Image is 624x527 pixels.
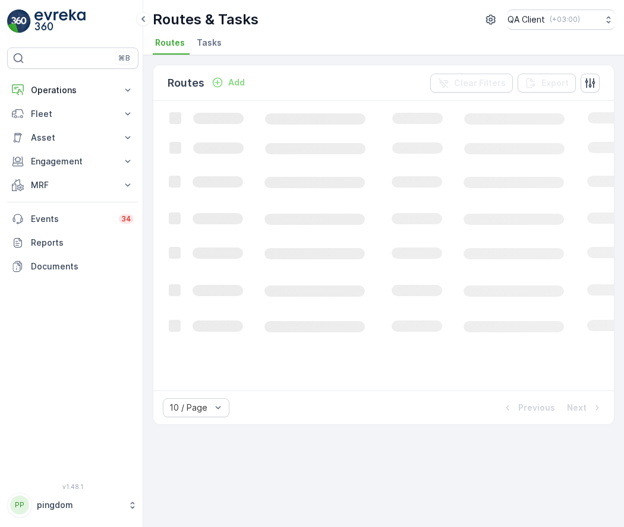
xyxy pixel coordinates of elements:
p: Documents [31,261,134,272]
button: Clear Filters [430,74,513,93]
p: Events [31,213,112,225]
a: Documents [7,255,138,278]
button: Previous [500,401,556,415]
p: ⌘B [118,53,130,63]
p: Asset [31,132,115,144]
p: Next [567,402,587,414]
span: Tasks [197,37,222,49]
p: Previous [518,402,555,414]
p: pingdom [37,499,122,511]
button: Export [518,74,576,93]
button: MRF [7,173,138,197]
p: Export [541,77,569,89]
p: Operations [31,84,115,96]
button: Next [566,401,604,415]
p: Routes & Tasks [153,10,259,29]
p: ( +03:00 ) [550,15,580,24]
button: Asset [7,126,138,150]
p: Routes [168,75,204,91]
a: Events34 [7,207,138,231]
a: Reports [7,231,138,255]
button: PPpingdom [7,493,138,518]
p: Engagement [31,155,115,167]
img: logo_light-DOdMpM7g.png [34,9,86,33]
p: QA Client [508,14,545,26]
p: Add [228,77,245,88]
span: Routes [155,37,185,49]
button: Add [207,75,250,90]
span: v 1.48.1 [7,483,138,490]
div: PP [10,496,29,515]
button: Fleet [7,102,138,126]
button: Operations [7,78,138,102]
img: logo [7,9,31,33]
p: 34 [121,214,131,224]
p: Reports [31,237,134,249]
p: Fleet [31,108,115,120]
p: Clear Filters [454,77,506,89]
button: QA Client(+03:00) [508,9,614,30]
p: MRF [31,179,115,191]
button: Engagement [7,150,138,173]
